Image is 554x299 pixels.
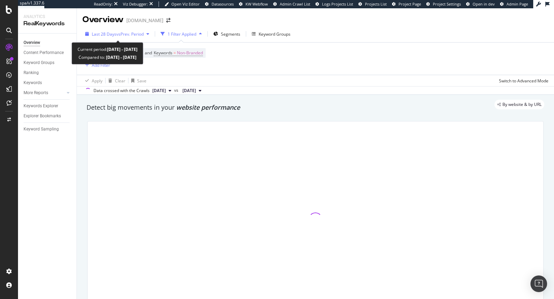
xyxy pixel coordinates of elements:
div: Keyword Sampling [24,126,59,133]
a: Project Page [392,1,421,7]
a: Overview [24,39,72,46]
span: Segments [221,31,240,37]
span: vs [174,87,180,93]
b: [DATE] - [DATE] [105,54,136,60]
button: Keyword Groups [249,28,293,39]
span: Keywords [154,50,172,56]
div: Keywords [24,79,42,87]
div: Overview [82,14,124,26]
span: Logs Projects List [322,1,353,7]
span: Project Settings [433,1,461,7]
button: Clear [106,75,125,86]
span: Last 28 Days [92,31,116,37]
div: legacy label [494,100,544,109]
div: Data crossed with the Crawls [93,88,150,94]
div: [DOMAIN_NAME] [126,17,163,24]
div: Explorer Bookmarks [24,112,61,120]
div: Keyword Groups [24,59,54,66]
div: Analytics [24,14,71,20]
a: Logs Projects List [315,1,353,7]
button: [DATE] [150,87,174,95]
button: Segments [211,28,243,39]
button: [DATE] [180,87,204,95]
button: Save [128,75,146,86]
a: Project Settings [426,1,461,7]
div: Ranking [24,69,39,76]
div: Viz Debugger: [123,1,148,7]
div: Overview [24,39,40,46]
b: [DATE] - [DATE] [107,46,137,52]
div: Keywords Explorer [24,102,58,110]
button: Apply [82,75,102,86]
button: Add Filter [82,61,110,69]
span: Datasources [212,1,234,7]
span: and [145,50,152,56]
div: RealKeywords [24,20,71,28]
a: Keywords [24,79,72,87]
span: Admin Page [507,1,528,7]
span: Non-Branded [177,48,203,58]
span: 2025 Jul. 24th [182,88,196,94]
div: Apply [92,78,102,84]
span: Projects List [365,1,387,7]
div: Save [137,78,146,84]
a: Content Performance [24,49,72,56]
span: = [173,50,176,56]
span: KW Webflow [245,1,268,7]
div: ReadOnly: [94,1,113,7]
a: Open in dev [466,1,495,7]
div: arrow-right-arrow-left [166,18,170,23]
span: By website & by URL [502,102,542,107]
a: Datasources [205,1,234,7]
a: Keyword Groups [24,59,72,66]
button: 1 Filter Applied [158,28,205,39]
a: Keywords Explorer [24,102,72,110]
div: Keyword Groups [259,31,291,37]
span: Open Viz Editor [171,1,200,7]
span: vs Prev. Period [116,31,144,37]
div: Compared to: [79,53,136,61]
div: Current period: [78,45,137,53]
div: Clear [115,78,125,84]
span: Admin Crawl List [280,1,310,7]
a: Open Viz Editor [164,1,200,7]
a: Keyword Sampling [24,126,72,133]
a: Projects List [358,1,387,7]
div: Switch to Advanced Mode [499,78,548,84]
button: Last 28 DaysvsPrev. Period [82,28,152,39]
button: Switch to Advanced Mode [496,75,548,86]
div: More Reports [24,89,48,97]
div: Content Performance [24,49,64,56]
a: More Reports [24,89,65,97]
span: 2025 Aug. 21st [152,88,166,94]
span: Project Page [399,1,421,7]
div: Add Filter [92,62,110,68]
div: Open Intercom Messenger [530,275,547,292]
a: Admin Crawl List [273,1,310,7]
span: Open in dev [473,1,495,7]
a: KW Webflow [239,1,268,7]
div: 1 Filter Applied [168,31,196,37]
a: Ranking [24,69,72,76]
a: Explorer Bookmarks [24,112,72,120]
a: Admin Page [500,1,528,7]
